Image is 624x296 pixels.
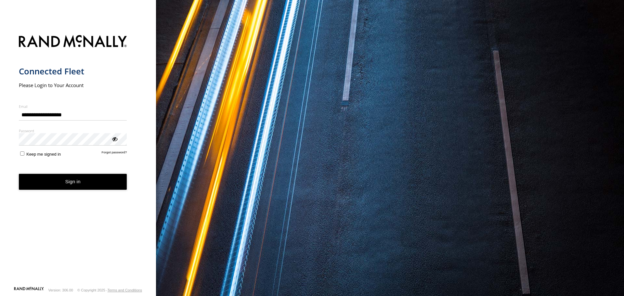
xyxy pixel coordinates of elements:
a: Visit our Website [14,287,44,293]
label: Password [19,128,127,133]
button: Sign in [19,174,127,190]
h1: Connected Fleet [19,66,127,77]
form: main [19,31,137,286]
div: © Copyright 2025 - [77,288,142,292]
img: Rand McNally [19,34,127,50]
a: Terms and Conditions [108,288,142,292]
input: Keep me signed in [20,151,24,156]
span: Keep me signed in [26,152,61,157]
a: Forgot password? [102,150,127,157]
label: Email [19,104,127,109]
div: Version: 306.00 [48,288,73,292]
h2: Please Login to Your Account [19,82,127,88]
div: ViewPassword [111,135,118,142]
